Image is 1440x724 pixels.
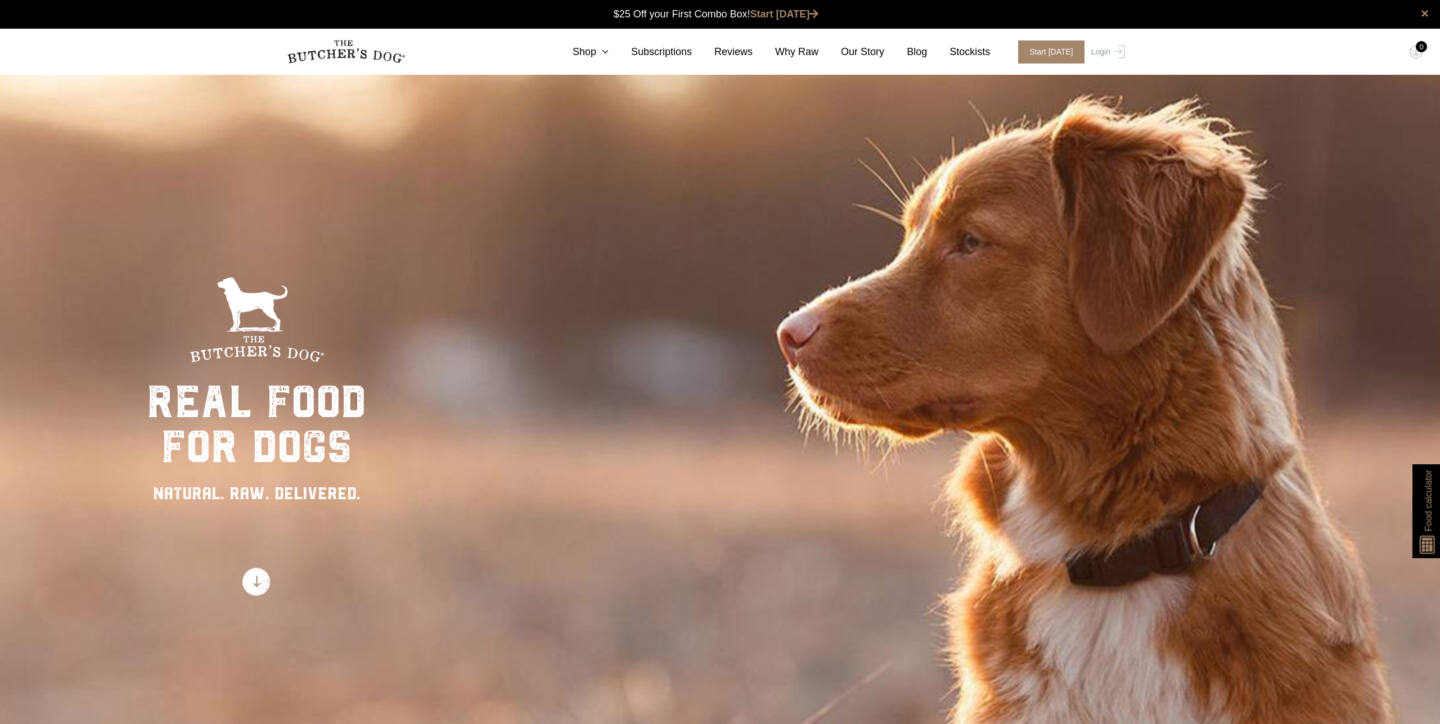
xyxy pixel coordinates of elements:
a: Reviews [692,44,753,60]
a: Subscriptions [609,44,692,60]
a: Stockists [927,44,990,60]
a: Blog [884,44,927,60]
img: TBD_Cart-Empty.png [1409,45,1423,60]
a: close [1421,7,1429,20]
span: Start [DATE] [1018,40,1084,64]
a: Start [DATE] [1007,40,1088,64]
div: NATURAL. RAW. DELIVERED. [147,481,366,506]
div: real food for dogs [147,379,366,469]
a: Our Story [818,44,884,60]
a: Why Raw [753,44,818,60]
a: Shop [550,44,609,60]
a: Login [1088,40,1125,64]
a: Start [DATE] [750,8,819,20]
span: Food calculator [1421,470,1435,531]
div: 0 [1416,41,1427,52]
